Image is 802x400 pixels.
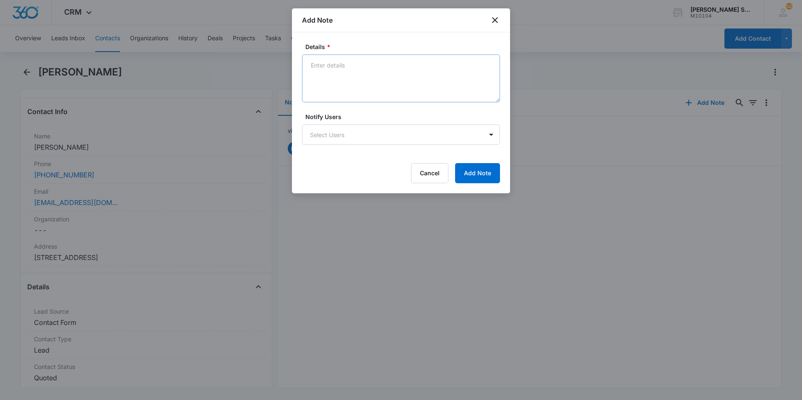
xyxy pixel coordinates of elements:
button: Cancel [411,163,448,183]
button: Add Note [455,163,500,183]
label: Details [305,42,503,51]
h1: Add Note [302,15,333,25]
label: Notify Users [305,112,503,121]
button: close [490,15,500,25]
